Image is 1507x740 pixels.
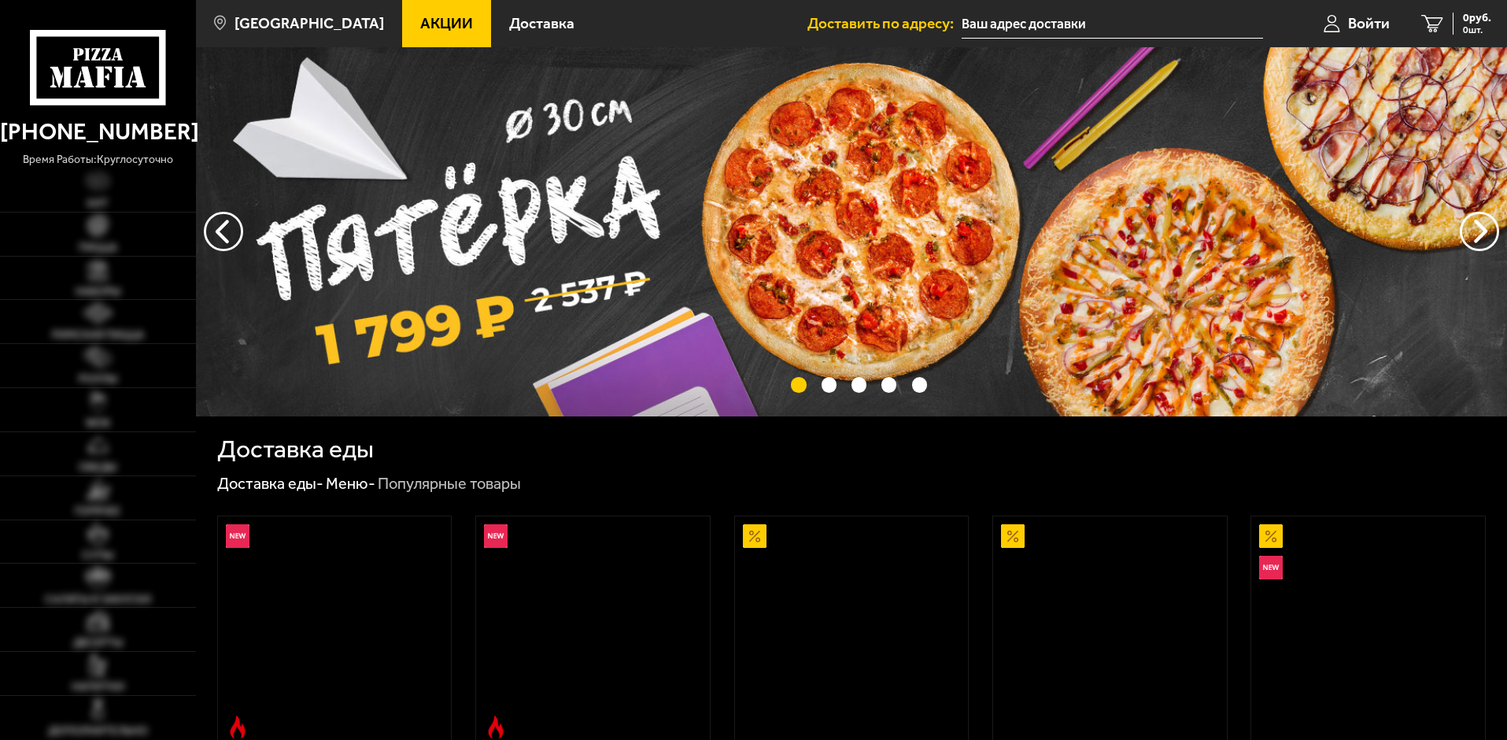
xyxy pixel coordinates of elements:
img: Новинка [226,524,249,548]
span: Наборы [76,287,120,298]
span: Войти [1348,16,1390,31]
span: Роллы [79,374,117,385]
img: Острое блюдо [484,716,508,739]
span: Акции [420,16,473,31]
span: Римская пицца [52,330,144,341]
input: Ваш адрес доставки [962,9,1263,39]
button: точки переключения [851,377,866,392]
span: Супы [82,550,113,561]
span: Доставка [509,16,574,31]
a: Доставка еды- [217,474,323,493]
span: Пицца [79,242,117,253]
button: предыдущий [1460,212,1499,251]
span: 0 шт. [1463,25,1491,35]
img: Акционный [1001,524,1025,548]
span: WOK [86,418,110,429]
button: точки переключения [912,377,927,392]
span: Десерты [73,638,123,649]
img: Акционный [1259,524,1283,548]
img: Акционный [743,524,766,548]
button: следующий [204,212,243,251]
span: Горячее [75,506,120,517]
button: точки переключения [881,377,896,392]
span: [GEOGRAPHIC_DATA] [235,16,384,31]
button: точки переключения [822,377,837,392]
span: Хит [87,198,109,209]
img: Новинка [484,524,508,548]
span: Салаты и закуски [45,594,151,605]
button: точки переключения [791,377,806,392]
span: 0 руб. [1463,13,1491,24]
img: Острое блюдо [226,716,249,739]
span: Дополнительно [48,726,148,737]
a: Меню- [326,474,375,493]
span: Напитки [72,682,124,693]
div: Популярные товары [378,474,521,494]
h1: Доставка еды [217,437,374,462]
img: Новинка [1259,556,1283,579]
span: Доставить по адресу: [807,16,962,31]
span: Обеды [79,462,116,473]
